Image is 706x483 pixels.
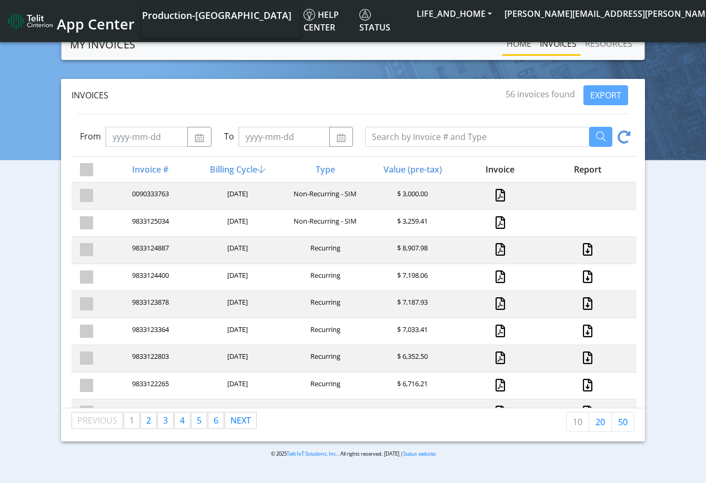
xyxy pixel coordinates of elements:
div: 9833123878 [106,297,193,311]
a: 20 [589,412,612,432]
p: © 2025 . All rights reserved. [DATE] | [185,450,522,458]
input: yyyy-mm-dd [105,127,188,147]
div: [DATE] [193,189,280,203]
div: Recurring [280,325,368,339]
a: Next page [225,412,256,428]
div: $ 7,033.41 [368,325,455,339]
img: status.svg [359,9,371,21]
span: Invoices [72,89,108,101]
span: 3 [163,415,168,426]
div: $ 6,716.21 [368,379,455,393]
div: $ 7,198.06 [368,270,455,285]
div: [DATE] [193,379,280,393]
div: [DATE] [193,351,280,366]
div: [DATE] [193,406,280,420]
label: To [224,130,234,143]
button: EXPORT [583,85,628,105]
span: Production-[GEOGRAPHIC_DATA] [142,9,291,22]
div: Recurring [280,270,368,285]
div: 9833122265 [106,379,193,393]
div: [DATE] [193,270,280,285]
div: $ 3,000.00 [368,189,455,203]
span: 5 [197,415,201,426]
span: 6 [214,415,218,426]
a: App Center [8,10,133,33]
div: Non-Recurring - SIM [280,216,368,230]
a: Status [355,4,410,38]
div: Invoice [456,163,543,176]
span: 2 [146,415,151,426]
div: Report [543,163,630,176]
div: Recurring [280,379,368,393]
div: Non-Recurring - SIM [280,189,368,203]
span: Previous [77,415,117,426]
div: 9833122803 [106,351,193,366]
div: Recurring [280,297,368,311]
a: Your current platform instance [142,4,291,25]
img: knowledge.svg [304,9,315,21]
div: $ 8,907.98 [368,243,455,257]
span: 56 invoices found [506,88,575,100]
a: MY INVOICES [70,34,135,55]
a: INVOICES [536,33,581,54]
div: 9833121745 [106,406,193,420]
div: Billing Cycle [193,163,280,176]
div: $ 6,352.50 [368,351,455,366]
button: LIFE_AND_HOME [410,4,498,23]
a: 50 [611,412,634,432]
span: 1 [129,415,134,426]
div: $ 7,187.93 [368,297,455,311]
ul: Pagination [72,412,257,429]
div: 9833124400 [106,270,193,285]
a: RESOURCES [581,33,637,54]
div: Recurring [280,243,368,257]
span: Status [359,9,390,33]
div: [DATE] [193,297,280,311]
div: Recurring [280,351,368,366]
div: Type [280,163,368,176]
div: Recurring [280,406,368,420]
div: [DATE] [193,216,280,230]
div: $ 5,491.40 [368,406,455,420]
div: Invoice # [106,163,193,176]
a: Help center [299,4,355,38]
input: yyyy-mm-dd [238,127,330,147]
span: 4 [180,415,185,426]
div: $ 3,259.41 [368,216,455,230]
a: Telit IoT Solutions, Inc. [287,450,338,457]
div: [DATE] [193,325,280,339]
a: Home [502,33,536,54]
div: 9833124887 [106,243,193,257]
img: calendar.svg [336,134,346,142]
input: Search by Invoice # and Type [365,127,589,147]
div: Value (pre-tax) [368,163,455,176]
a: Status website [403,450,436,457]
img: calendar.svg [194,134,204,142]
label: From [80,130,101,143]
div: 0090333763 [106,189,193,203]
div: 9833125034 [106,216,193,230]
div: [DATE] [193,243,280,257]
img: logo-telit-cinterion-gw-new.png [8,13,53,29]
span: Help center [304,9,339,33]
span: App Center [57,14,135,34]
div: 9833123364 [106,325,193,339]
